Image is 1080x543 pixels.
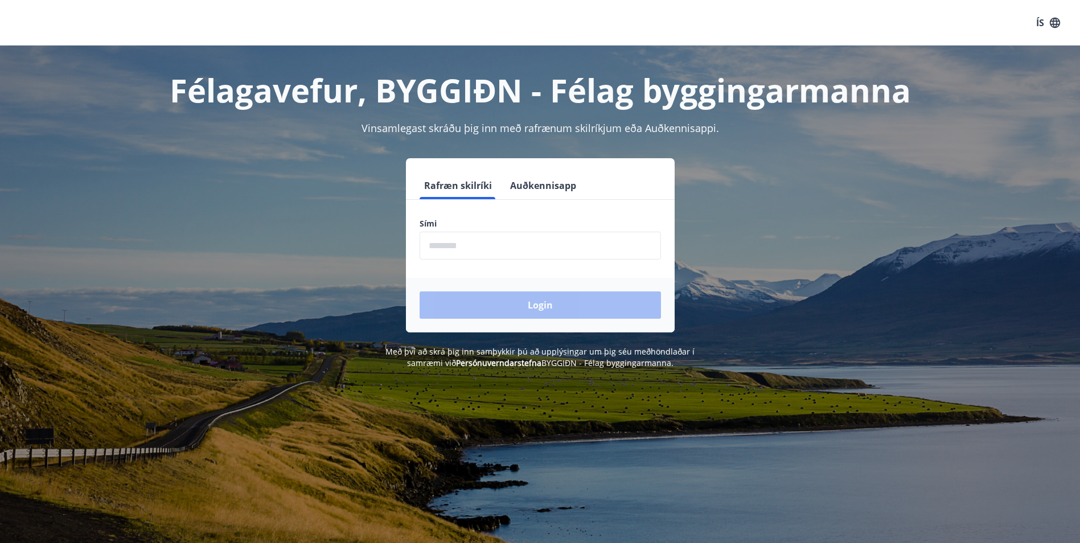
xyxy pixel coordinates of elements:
button: Auðkennisapp [506,172,581,199]
a: Persónuverndarstefna [456,357,541,368]
label: Sími [420,218,661,229]
span: Vinsamlegast skráðu þig inn með rafrænum skilríkjum eða Auðkennisappi. [362,121,719,135]
button: ÍS [1030,13,1066,33]
span: Með því að skrá þig inn samþykkir þú að upplýsingar um þig séu meðhöndlaðar í samræmi við BYGGIÐN... [385,346,695,368]
h1: Félagavefur, BYGGIÐN - Félag byggingarmanna [144,68,937,112]
button: Rafræn skilríki [420,172,496,199]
